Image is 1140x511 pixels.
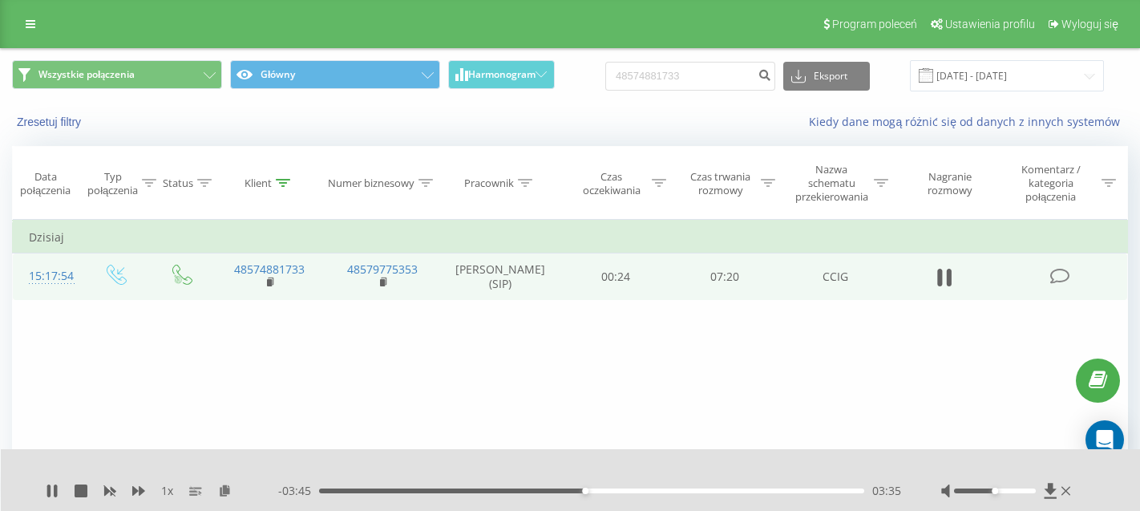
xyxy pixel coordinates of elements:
[13,221,1128,253] td: Dzisiaj
[809,114,1128,129] a: Kiedy dane mogą różnić się od danych z innych systemów
[1061,18,1118,30] span: Wyloguj się
[992,488,998,494] div: Accessibility label
[12,115,89,129] button: Zresetuj filtry
[38,68,135,81] span: Wszystkie połączenia
[439,253,561,300] td: [PERSON_NAME] (SIP)
[347,262,418,277] a: 48579775353
[907,170,992,197] div: Nagranie rozmowy
[685,170,757,197] div: Czas trwania rozmowy
[582,488,588,494] div: Accessibility label
[278,483,319,499] span: - 03:45
[161,483,173,499] span: 1 x
[468,69,536,80] span: Harmonogram
[783,62,870,91] button: Eksport
[245,176,272,190] div: Klient
[778,253,891,300] td: CCIG
[163,176,193,190] div: Status
[234,262,305,277] a: 48574881733
[230,60,440,89] button: Główny
[561,253,670,300] td: 00:24
[670,253,779,300] td: 07:20
[605,62,775,91] input: Wyszukiwanie według numeru
[328,176,414,190] div: Numer biznesowy
[1004,163,1098,204] div: Komentarz / kategoria połączenia
[29,261,66,292] div: 15:17:54
[12,60,222,89] button: Wszystkie połączenia
[87,170,138,197] div: Typ połączenia
[1085,420,1124,459] div: Open Intercom Messenger
[13,170,78,197] div: Data połączenia
[448,60,555,89] button: Harmonogram
[576,170,648,197] div: Czas oczekiwania
[872,483,901,499] span: 03:35
[794,163,870,204] div: Nazwa schematu przekierowania
[464,176,514,190] div: Pracownik
[832,18,917,30] span: Program poleceń
[945,18,1035,30] span: Ustawienia profilu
